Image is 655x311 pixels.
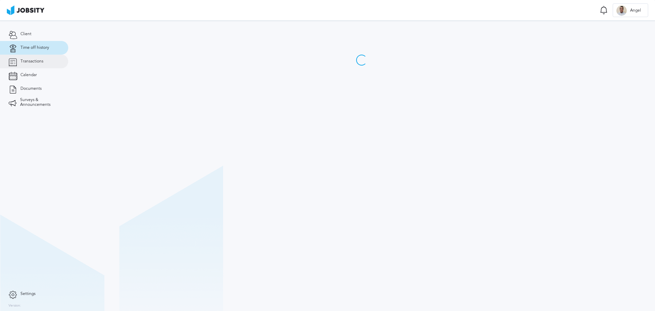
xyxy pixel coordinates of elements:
[20,32,31,37] span: Client
[20,86,42,91] span: Documents
[9,304,21,308] label: Version:
[20,45,49,50] span: Time off history
[627,8,644,13] span: Angel
[20,59,43,64] span: Transactions
[20,73,37,77] span: Calendar
[616,5,627,16] div: A
[613,3,648,17] button: AAngel
[7,5,44,15] img: ab4bad089aa723f57921c736e9817d99.png
[20,98,60,107] span: Surveys & Announcements
[20,292,35,296] span: Settings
